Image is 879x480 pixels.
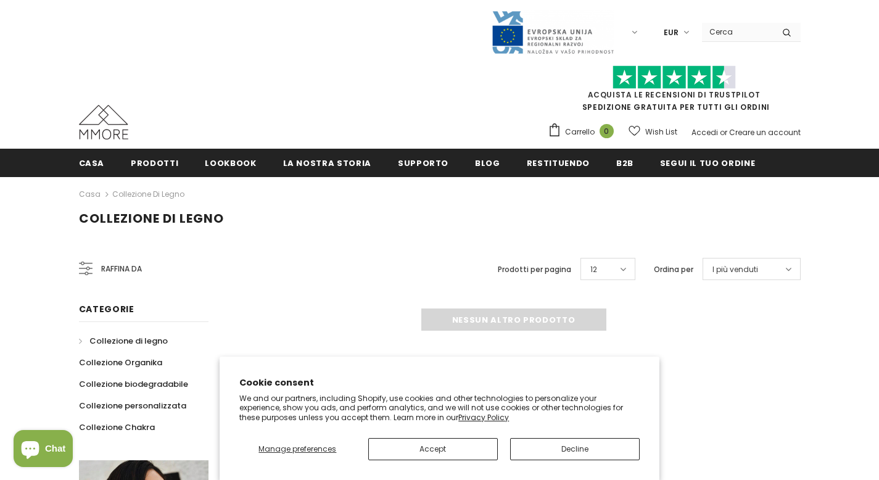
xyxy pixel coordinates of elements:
[664,27,679,39] span: EUR
[398,149,448,176] a: supporto
[475,157,500,169] span: Blog
[283,157,371,169] span: La nostra storia
[131,149,178,176] a: Prodotti
[79,105,128,139] img: Casi MMORE
[510,438,640,460] button: Decline
[79,187,101,202] a: Casa
[498,263,571,276] label: Prodotti per pagina
[729,127,801,138] a: Creare un account
[491,27,614,37] a: Javni Razpis
[205,157,256,169] span: Lookbook
[527,157,590,169] span: Restituendo
[79,357,162,368] span: Collezione Organika
[458,412,509,423] a: Privacy Policy
[660,157,755,169] span: Segui il tuo ordine
[702,23,773,41] input: Search Site
[527,149,590,176] a: Restituendo
[79,416,155,438] a: Collezione Chakra
[79,378,188,390] span: Collezione biodegradabile
[239,376,640,389] h2: Cookie consent
[712,263,758,276] span: I più venduti
[720,127,727,138] span: or
[616,149,633,176] a: B2B
[79,395,186,416] a: Collezione personalizzata
[398,157,448,169] span: supporto
[239,438,355,460] button: Manage preferences
[131,157,178,169] span: Prodotti
[283,149,371,176] a: La nostra storia
[79,303,134,315] span: Categorie
[79,373,188,395] a: Collezione biodegradabile
[79,149,105,176] a: Casa
[239,394,640,423] p: We and our partners, including Shopify, use cookies and other technologies to personalize your ex...
[548,71,801,112] span: SPEDIZIONE GRATUITA PER TUTTI GLI ORDINI
[548,123,620,141] a: Carrello 0
[89,335,168,347] span: Collezione di legno
[79,400,186,412] span: Collezione personalizzata
[616,157,633,169] span: B2B
[101,262,142,276] span: Raffina da
[79,210,224,227] span: Collezione di legno
[691,127,718,138] a: Accedi
[660,149,755,176] a: Segui il tuo ordine
[590,263,597,276] span: 12
[645,126,677,138] span: Wish List
[368,438,498,460] button: Accept
[79,421,155,433] span: Collezione Chakra
[565,126,595,138] span: Carrello
[654,263,693,276] label: Ordina per
[112,189,184,199] a: Collezione di legno
[10,430,76,470] inbox-online-store-chat: Shopify online store chat
[79,157,105,169] span: Casa
[588,89,761,100] a: Acquista le recensioni di TrustPilot
[629,121,677,143] a: Wish List
[613,65,736,89] img: Fidati di Pilot Stars
[79,330,168,352] a: Collezione di legno
[79,352,162,373] a: Collezione Organika
[491,10,614,55] img: Javni Razpis
[600,124,614,138] span: 0
[475,149,500,176] a: Blog
[205,149,256,176] a: Lookbook
[258,444,336,454] span: Manage preferences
